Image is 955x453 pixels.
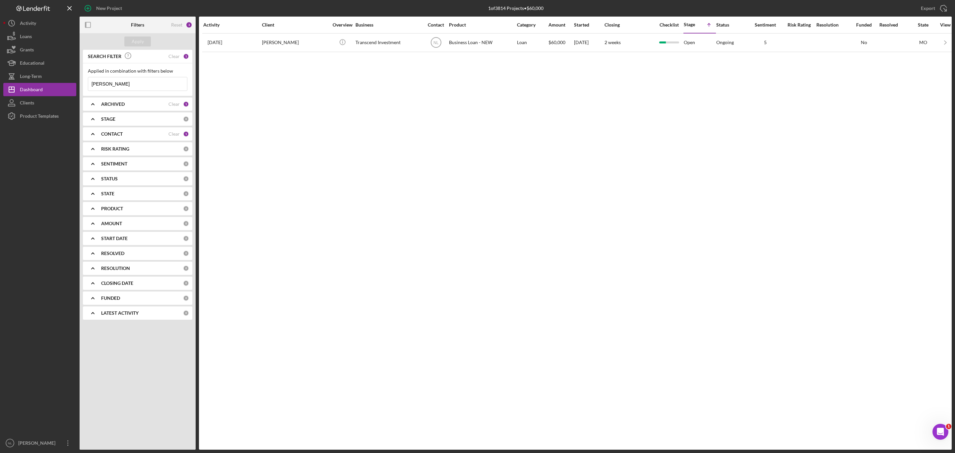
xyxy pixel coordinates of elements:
div: Transcend Investment [355,34,422,51]
div: Contact [423,22,448,28]
div: Loans [20,30,32,45]
b: PRODUCT [101,206,123,211]
b: AMOUNT [101,221,122,226]
div: 0 [183,191,189,197]
div: Activity [203,22,261,28]
div: 0 [183,280,189,286]
text: NL [8,441,12,445]
b: SEARCH FILTER [88,54,121,59]
div: Open [684,34,716,51]
div: Apply [132,36,144,46]
div: Risk Rating [783,22,816,28]
div: Business Loan - NEW [449,34,515,51]
span: 1 [946,424,951,429]
div: 0 [183,146,189,152]
b: FUNDED [101,295,120,301]
div: 1 of 3814 Projects • $60,000 [488,6,543,11]
div: No [849,40,879,45]
div: 0 [183,265,189,271]
button: Long-Term [3,70,76,83]
div: View [937,22,954,28]
div: Clients [20,96,34,111]
div: [PERSON_NAME] [17,436,60,451]
div: 5 [749,40,782,45]
button: Clients [3,96,76,109]
button: Apply [124,36,151,46]
div: 1 [183,53,189,59]
div: Activity [20,17,36,32]
button: Export [914,2,952,15]
div: Ongoing [716,40,734,45]
b: ARCHIVED [101,101,125,107]
b: CONTACT [101,131,123,137]
button: New Project [80,2,129,15]
div: Funded [849,22,879,28]
div: 0 [183,221,189,227]
div: Client [262,22,328,28]
div: Clear [168,54,180,59]
button: Loans [3,30,76,43]
div: Applied in combination with filters below [88,68,187,74]
div: New Project [96,2,122,15]
div: 0 [183,310,189,316]
div: 0 [183,235,189,241]
div: [PERSON_NAME] [262,34,328,51]
b: RESOLUTION [101,266,130,271]
div: Export [921,2,935,15]
button: Activity [3,17,76,30]
div: MO [910,40,936,45]
a: Product Templates [3,109,76,123]
div: Product [449,22,515,28]
div: Checklist [655,22,683,28]
div: 0 [183,116,189,122]
div: Clear [168,101,180,107]
div: Grants [20,43,34,58]
div: Amount [548,22,573,28]
text: NL [433,40,439,45]
div: 3 [186,22,192,28]
div: 1 [183,101,189,107]
div: Reset [171,22,182,28]
b: CLOSING DATE [101,281,133,286]
div: 0 [183,295,189,301]
div: Started [574,22,604,28]
div: 1 [183,131,189,137]
div: Stage [684,22,700,27]
div: 0 [183,176,189,182]
button: NL[PERSON_NAME] [3,436,76,450]
time: 2025-07-25 21:23 [208,40,222,45]
b: SENTIMENT [101,161,127,166]
b: STATE [101,191,114,196]
b: RESOLVED [101,251,124,256]
b: LATEST ACTIVITY [101,310,139,316]
div: State [910,22,936,28]
div: Resolution [816,22,848,28]
b: RISK RATING [101,146,129,152]
div: 0 [183,250,189,256]
div: Resolved [879,22,909,28]
div: Long-Term [20,70,42,85]
button: Grants [3,43,76,56]
div: Closing [605,22,654,28]
div: 0 [183,206,189,212]
div: Educational [20,56,44,71]
b: STAGE [101,116,115,122]
div: Loan [517,34,548,51]
b: Filters [131,22,144,28]
button: Educational [3,56,76,70]
div: Business [355,22,422,28]
time: 2 weeks [605,39,621,45]
div: $60,000 [548,34,573,51]
button: Dashboard [3,83,76,96]
div: Category [517,22,548,28]
div: [DATE] [574,34,604,51]
div: 0 [183,161,189,167]
div: Clear [168,131,180,137]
